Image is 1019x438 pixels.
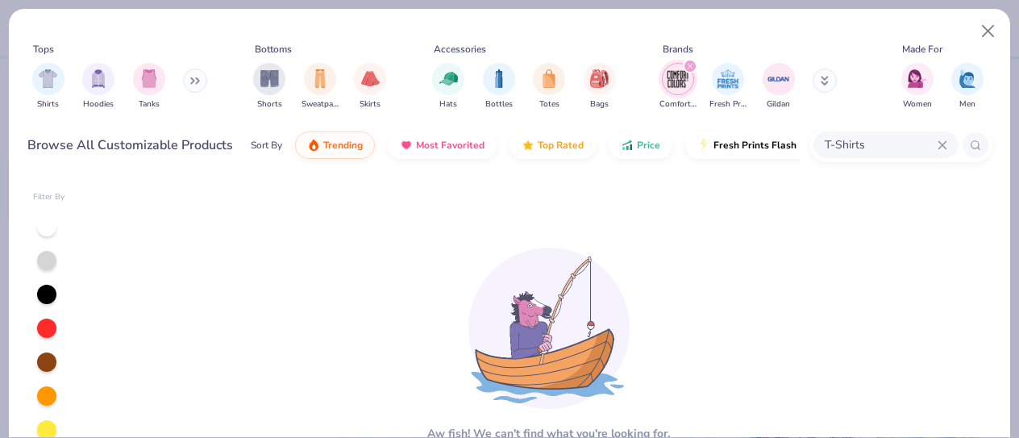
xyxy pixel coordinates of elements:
button: filter button [354,63,386,111]
div: Sort By [251,138,282,152]
button: filter button [302,63,339,111]
button: filter button [709,63,747,111]
img: Totes Image [540,69,558,88]
div: filter for Sweatpants [302,63,339,111]
div: filter for Bottles [483,63,515,111]
span: 5 day delivery [800,136,859,155]
button: filter button [133,63,165,111]
div: filter for Gildan [763,63,795,111]
button: filter button [533,63,565,111]
img: Sweatpants Image [311,69,329,88]
button: filter button [951,63,984,111]
span: Hats [439,98,457,111]
div: Tops [33,42,54,56]
img: Shorts Image [260,69,279,88]
div: filter for Fresh Prints [709,63,747,111]
div: Bottoms [255,42,292,56]
button: Price [609,131,672,159]
div: filter for Men [951,63,984,111]
button: Close [973,16,1004,47]
button: filter button [659,63,697,111]
span: Shirts [37,98,59,111]
span: Comfort Colors [659,98,697,111]
img: trending.gif [307,139,320,152]
span: Women [903,98,932,111]
span: Skirts [360,98,381,111]
img: flash.gif [697,139,710,152]
div: Filter By [33,191,65,203]
img: Men Image [959,69,976,88]
img: Women Image [908,69,926,88]
img: Gildan Image [767,67,791,91]
div: Accessories [434,42,486,56]
button: filter button [432,63,464,111]
span: Men [959,98,975,111]
span: Bottles [485,98,513,111]
span: Shorts [257,98,282,111]
span: Tanks [139,98,160,111]
img: Bags Image [590,69,608,88]
span: Top Rated [538,139,584,152]
button: Top Rated [509,131,596,159]
button: filter button [82,63,114,111]
span: Hoodies [83,98,114,111]
input: Try "T-Shirt" [823,136,938,154]
span: Gildan [767,98,790,111]
button: filter button [32,63,64,111]
button: filter button [763,63,795,111]
span: Totes [539,98,559,111]
img: TopRated.gif [522,139,534,152]
div: filter for Shorts [253,63,285,111]
img: Comfort Colors Image [666,67,690,91]
span: Bags [590,98,609,111]
div: filter for Comfort Colors [659,63,697,111]
button: filter button [483,63,515,111]
button: filter button [901,63,934,111]
span: Trending [323,139,363,152]
img: Bottles Image [490,69,508,88]
div: filter for Shirts [32,63,64,111]
div: filter for Tanks [133,63,165,111]
img: Hats Image [439,69,458,88]
div: Browse All Customizable Products [27,136,233,155]
img: most_fav.gif [400,139,413,152]
img: Fresh Prints Image [716,67,740,91]
div: filter for Women [901,63,934,111]
div: Made For [902,42,942,56]
img: Skirts Image [361,69,380,88]
button: Most Favorited [388,131,497,159]
button: filter button [584,63,616,111]
div: Brands [663,42,693,56]
span: Sweatpants [302,98,339,111]
img: Hoodies Image [89,69,107,88]
span: Most Favorited [416,139,485,152]
div: filter for Bags [584,63,616,111]
div: filter for Hoodies [82,63,114,111]
img: Shirts Image [39,69,57,88]
div: filter for Totes [533,63,565,111]
span: Price [637,139,660,152]
div: filter for Hats [432,63,464,111]
span: Fresh Prints Flash [713,139,796,152]
img: Tanks Image [140,69,158,88]
span: Fresh Prints [709,98,747,111]
button: filter button [253,63,285,111]
img: Loading... [468,248,630,409]
div: filter for Skirts [354,63,386,111]
button: Trending [295,131,375,159]
button: Fresh Prints Flash5 day delivery [685,131,871,159]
